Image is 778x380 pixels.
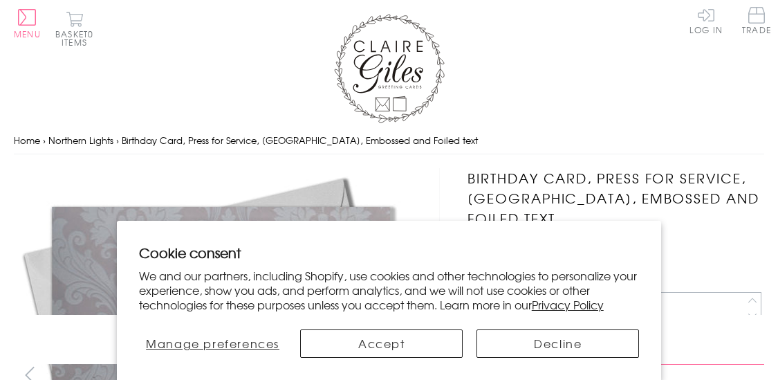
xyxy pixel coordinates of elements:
[48,134,113,147] a: Northern Lights
[43,134,46,147] span: ›
[742,7,771,37] a: Trade
[742,7,771,34] span: Trade
[62,28,93,48] span: 0 items
[14,127,764,155] nav: breadcrumbs
[476,329,639,358] button: Decline
[55,11,93,46] button: Basket0 items
[14,28,41,40] span: Menu
[116,134,119,147] span: ›
[14,134,40,147] a: Home
[14,9,41,38] button: Menu
[532,296,604,313] a: Privacy Policy
[122,134,478,147] span: Birthday Card, Press for Service, [GEOGRAPHIC_DATA], Embossed and Foiled text
[139,243,640,262] h2: Cookie consent
[139,329,287,358] button: Manage preferences
[139,269,640,311] p: We and our partners, including Shopify, use cookies and other technologies to personalize your ex...
[334,14,445,123] img: Claire Giles Greetings Cards
[300,329,463,358] button: Accept
[146,335,279,352] span: Manage preferences
[689,7,723,34] a: Log In
[467,168,764,228] h1: Birthday Card, Press for Service, [GEOGRAPHIC_DATA], Embossed and Foiled text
